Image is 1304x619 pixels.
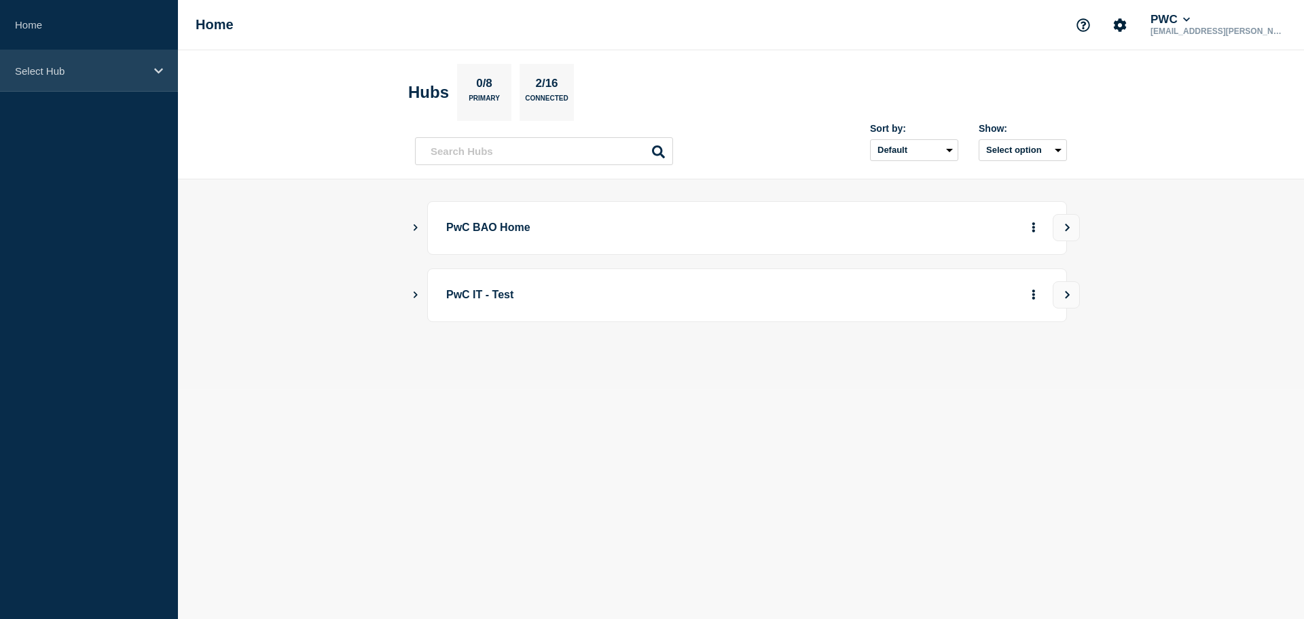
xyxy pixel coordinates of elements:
p: Select Hub [15,65,145,77]
button: View [1053,281,1080,308]
button: Select option [979,139,1067,161]
h2: Hubs [408,83,449,102]
p: Connected [525,94,568,109]
select: Sort by [870,139,958,161]
button: PWC [1148,13,1193,26]
p: [EMAIL_ADDRESS][PERSON_NAME][DOMAIN_NAME] [1148,26,1289,36]
button: View [1053,214,1080,241]
button: Account settings [1106,11,1134,39]
p: PwC BAO Home [446,215,822,241]
button: More actions [1025,283,1043,308]
button: Show Connected Hubs [412,290,419,300]
button: More actions [1025,215,1043,241]
p: PwC IT - Test [446,283,822,308]
p: 2/16 [530,77,563,94]
div: Sort by: [870,123,958,134]
input: Search Hubs [415,137,673,165]
div: Show: [979,123,1067,134]
button: Show Connected Hubs [412,223,419,233]
p: Primary [469,94,500,109]
h1: Home [196,17,234,33]
button: Support [1069,11,1098,39]
p: 0/8 [471,77,498,94]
